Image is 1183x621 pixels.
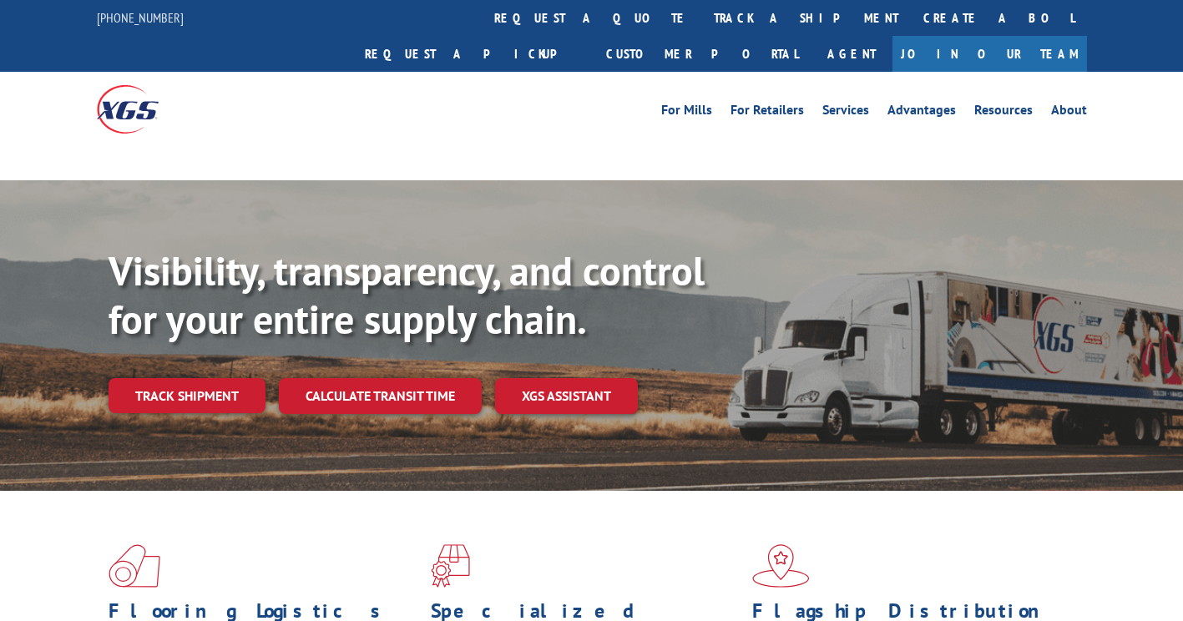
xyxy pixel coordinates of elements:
a: Request a pickup [352,36,594,72]
a: Resources [974,103,1033,122]
b: Visibility, transparency, and control for your entire supply chain. [109,245,705,345]
a: Customer Portal [594,36,811,72]
a: Agent [811,36,892,72]
a: For Mills [661,103,712,122]
img: xgs-icon-flagship-distribution-model-red [752,544,810,588]
img: xgs-icon-focused-on-flooring-red [431,544,470,588]
a: Calculate transit time [279,378,482,414]
a: Services [822,103,869,122]
img: xgs-icon-total-supply-chain-intelligence-red [109,544,160,588]
a: Track shipment [109,378,265,413]
a: About [1051,103,1087,122]
a: For Retailers [731,103,804,122]
a: [PHONE_NUMBER] [97,9,184,26]
a: Advantages [887,103,956,122]
a: Join Our Team [892,36,1087,72]
a: XGS ASSISTANT [495,378,638,414]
